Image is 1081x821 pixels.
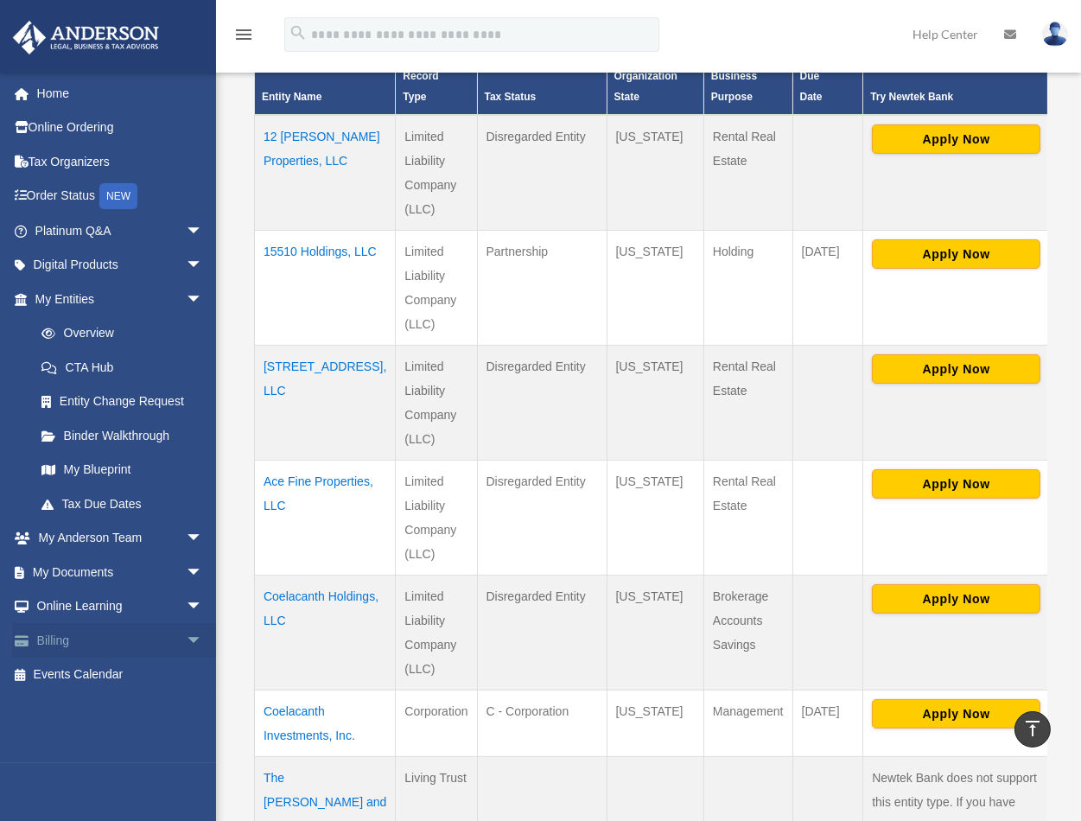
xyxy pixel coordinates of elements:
[24,385,220,419] a: Entity Change Request
[396,576,477,691] td: Limited Liability Company (LLC)
[12,179,229,214] a: Order StatusNEW
[186,521,220,557] span: arrow_drop_down
[12,282,220,316] a: My Entitiesarrow_drop_down
[477,576,607,691] td: Disregarded Entity
[255,461,396,576] td: Ace Fine Properties, LLC
[8,21,164,54] img: Anderson Advisors Platinum Portal
[12,589,229,624] a: Online Learningarrow_drop_down
[255,231,396,346] td: 15510 Holdings, LLC
[870,86,1023,107] div: Try Newtek Bank
[186,623,220,659] span: arrow_drop_down
[872,699,1040,729] button: Apply Now
[396,346,477,461] td: Limited Liability Company (LLC)
[24,316,212,351] a: Overview
[12,213,229,248] a: Platinum Q&Aarrow_drop_down
[1014,711,1051,748] a: vertical_align_top
[186,555,220,590] span: arrow_drop_down
[703,115,792,231] td: Rental Real Estate
[396,231,477,346] td: Limited Liability Company (LLC)
[24,487,220,521] a: Tax Due Dates
[396,461,477,576] td: Limited Liability Company (LLC)
[12,521,229,556] a: My Anderson Teamarrow_drop_down
[792,231,863,346] td: [DATE]
[703,346,792,461] td: Rental Real Estate
[12,111,229,145] a: Online Ordering
[255,115,396,231] td: 12 [PERSON_NAME] Properties, LLC
[186,248,220,283] span: arrow_drop_down
[233,24,254,45] i: menu
[703,691,792,757] td: Management
[607,691,703,757] td: [US_STATE]
[24,418,220,453] a: Binder Walkthrough
[792,691,863,757] td: [DATE]
[872,469,1040,499] button: Apply Now
[12,76,229,111] a: Home
[24,453,220,487] a: My Blueprint
[607,576,703,691] td: [US_STATE]
[12,623,229,658] a: Billingarrow_drop_down
[12,555,229,589] a: My Documentsarrow_drop_down
[255,691,396,757] td: Coelacanth Investments, Inc.
[872,124,1040,154] button: Apply Now
[262,91,321,103] span: Entity Name
[396,115,477,231] td: Limited Liability Company (LLC)
[872,239,1040,269] button: Apply Now
[186,282,220,317] span: arrow_drop_down
[872,584,1040,614] button: Apply Now
[396,691,477,757] td: Corporation
[477,231,607,346] td: Partnership
[607,115,703,231] td: [US_STATE]
[186,589,220,625] span: arrow_drop_down
[872,354,1040,384] button: Apply Now
[703,231,792,346] td: Holding
[477,346,607,461] td: Disregarded Entity
[24,350,220,385] a: CTA Hub
[1042,22,1068,47] img: User Pic
[607,231,703,346] td: [US_STATE]
[186,213,220,249] span: arrow_drop_down
[1022,718,1043,739] i: vertical_align_top
[12,248,229,283] a: Digital Productsarrow_drop_down
[255,576,396,691] td: Coelacanth Holdings, LLC
[233,30,254,45] a: menu
[703,576,792,691] td: Brokerage Accounts Savings
[703,461,792,576] td: Rental Real Estate
[477,691,607,757] td: C - Corporation
[12,144,229,179] a: Tax Organizers
[607,461,703,576] td: [US_STATE]
[99,183,137,209] div: NEW
[607,346,703,461] td: [US_STATE]
[289,23,308,42] i: search
[477,461,607,576] td: Disregarded Entity
[485,91,537,103] span: Tax Status
[12,658,229,692] a: Events Calendar
[255,346,396,461] td: [STREET_ADDRESS], LLC
[477,115,607,231] td: Disregarded Entity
